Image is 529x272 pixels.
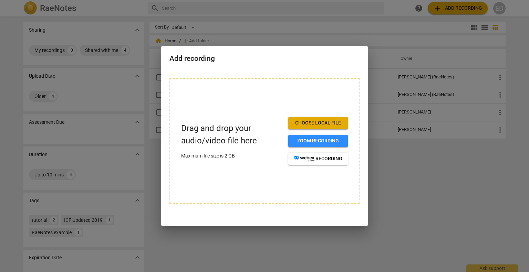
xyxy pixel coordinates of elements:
[294,138,342,144] span: Zoom recording
[294,155,342,162] span: recording
[181,152,283,160] p: Maximum file size is 2 GB
[288,117,348,129] button: Choose local file
[169,54,360,63] h2: Add recording
[288,153,348,165] button: recording
[288,135,348,147] button: Zoom recording
[294,120,342,127] span: Choose local file
[181,122,283,146] p: Drag and drop your audio/video file here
